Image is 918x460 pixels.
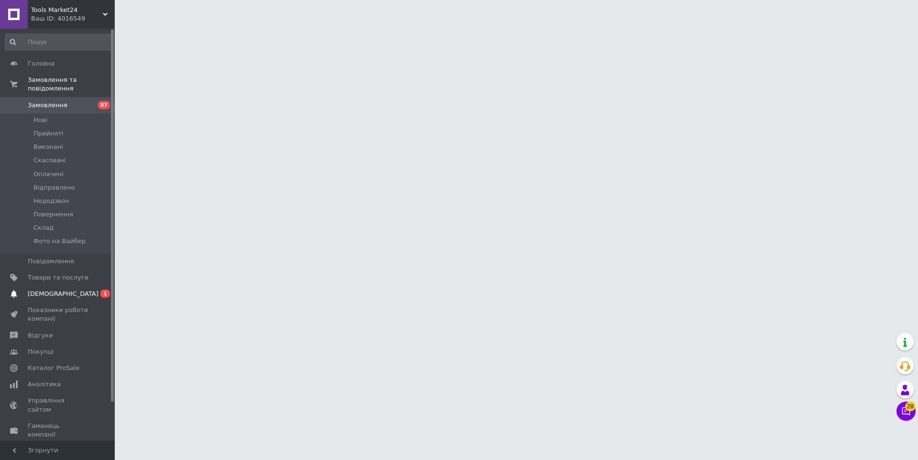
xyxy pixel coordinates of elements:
[28,290,98,298] span: [DEMOGRAPHIC_DATA]
[33,156,66,165] span: Скасовані
[28,76,115,93] span: Замовлення та повідомлення
[28,396,88,414] span: Управління сайтом
[28,331,53,340] span: Відгуки
[28,364,79,372] span: Каталог ProSale
[896,402,916,421] button: Чат з покупцем28
[28,422,88,439] span: Гаманець компанії
[33,210,73,219] span: Повернення
[100,290,110,298] span: 1
[33,116,47,124] span: Нові
[28,59,55,68] span: Головна
[28,306,88,323] span: Показники роботи компанії
[33,237,86,246] span: Фото на Вайбер
[28,257,74,266] span: Повідомлення
[98,101,110,109] span: 87
[28,273,88,282] span: Товари та послуги
[33,224,54,232] span: Склад
[33,143,63,151] span: Виконані
[28,380,61,389] span: Аналітика
[33,170,64,179] span: Оплачені
[33,129,63,138] span: Прийняті
[31,14,115,23] div: Ваш ID: 4016549
[31,6,103,14] span: Tools Market24
[5,34,113,51] input: Пошук
[33,183,75,192] span: Відправлено
[33,197,69,205] span: Недодзвон
[28,101,67,110] span: Замовлення
[28,348,54,356] span: Покупці
[905,402,916,411] span: 28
